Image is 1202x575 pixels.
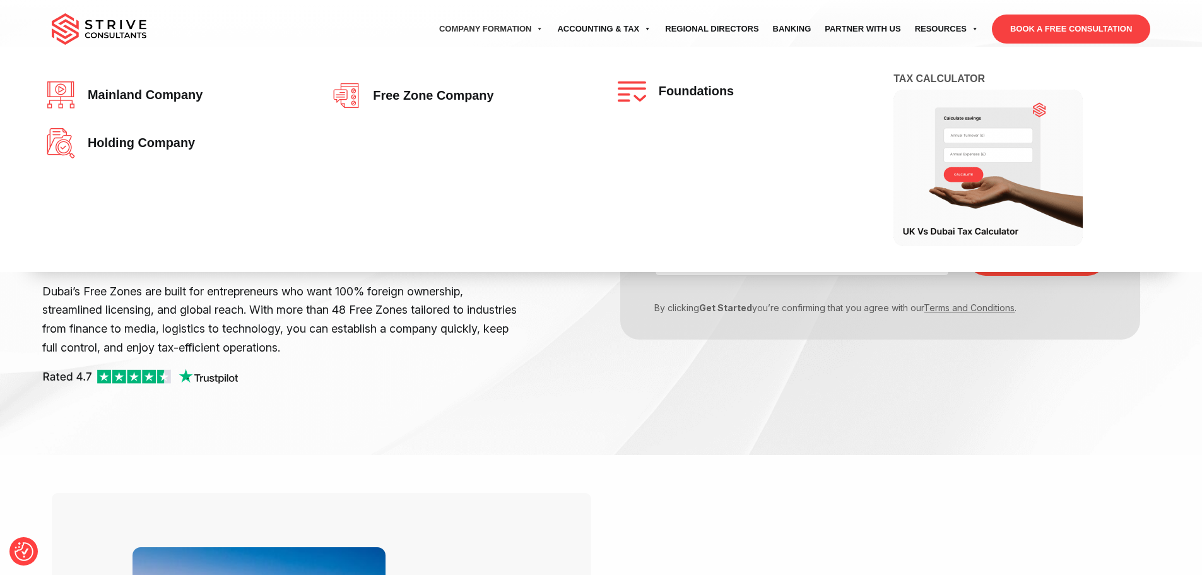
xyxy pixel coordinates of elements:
a: Regional Directors [658,11,765,47]
p: By clicking you’re confirming that you agree with our . [645,301,1096,314]
a: Banking [766,11,818,47]
a: BOOK A FREE CONSULTATION [992,15,1150,44]
a: Free zone company [332,81,584,110]
a: Company Formation [432,11,551,47]
h4: Tax Calculator [893,72,1165,89]
span: Free zone company [367,89,493,103]
img: main-logo.svg [52,13,146,45]
a: Resources [908,11,986,47]
strong: Get Started [699,302,752,313]
span: Holding Company [81,136,195,150]
span: Foundations [652,85,734,98]
a: Terms and Conditions [924,302,1015,313]
span: Mainland company [81,88,203,102]
a: Accounting & Tax [550,11,658,47]
a: Foundations [618,81,870,102]
button: Consent Preferences [15,542,33,561]
a: Partner with Us [818,11,907,47]
a: Mainland company [47,81,299,109]
a: Holding Company [47,128,299,158]
p: Dubai’s Free Zones are built for entrepreneurs who want 100% foreign ownership, streamlined licen... [42,282,523,358]
img: Revisit consent button [15,542,33,561]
